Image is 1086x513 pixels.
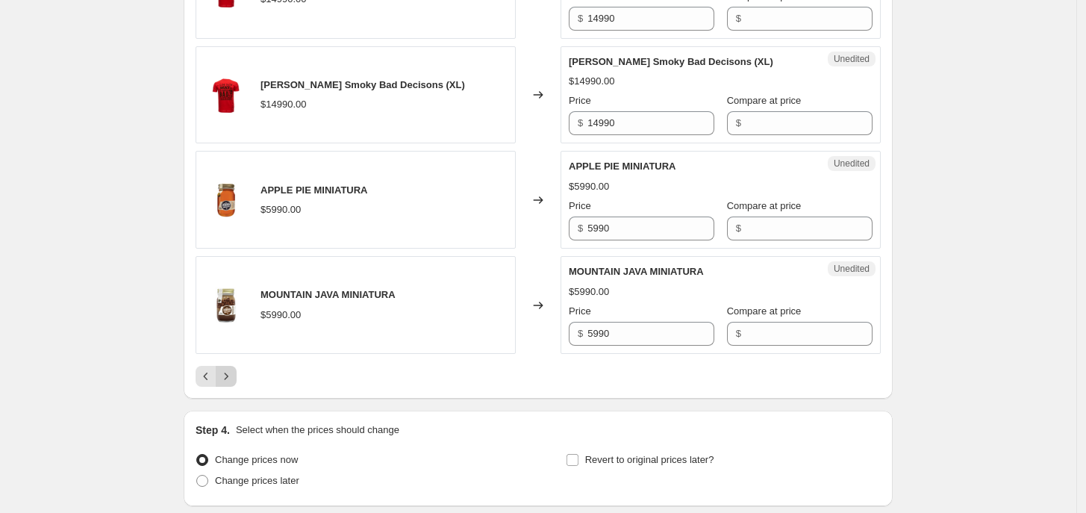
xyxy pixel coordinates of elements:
[736,223,741,234] span: $
[569,200,591,211] span: Price
[569,161,676,172] span: APPLE PIE MINIATURA
[215,475,299,486] span: Change prices later
[260,79,465,90] span: [PERSON_NAME] Smoky Bad Decisons (XL)
[569,305,591,317] span: Price
[727,95,802,106] span: Compare at price
[260,308,301,323] div: $5990.00
[216,366,237,387] button: Next
[569,266,704,277] span: MOUNTAIN JAVA MINIATURA
[578,328,583,339] span: $
[236,423,399,438] p: Select when the prices should change
[727,305,802,317] span: Compare at price
[578,223,583,234] span: $
[569,74,614,89] div: $14990.00
[834,158,870,170] span: Unedited
[736,117,741,128] span: $
[736,13,741,24] span: $
[196,366,216,387] button: Previous
[834,263,870,275] span: Unedited
[736,328,741,339] span: $
[578,13,583,24] span: $
[569,95,591,106] span: Price
[260,184,368,196] span: APPLE PIE MINIATURA
[196,366,237,387] nav: Pagination
[204,178,249,223] img: 5_6_80x.png
[569,285,609,299] div: $5990.00
[260,97,306,112] div: $14990.00
[727,200,802,211] span: Compare at price
[204,283,249,328] img: 6_5_80x.png
[585,454,714,465] span: Revert to original prices later?
[569,56,773,67] span: [PERSON_NAME] Smoky Bad Decisons (XL)
[260,202,301,217] div: $5990.00
[834,53,870,65] span: Unedited
[196,423,230,438] h2: Step 4.
[578,117,583,128] span: $
[215,454,298,465] span: Change prices now
[569,179,609,194] div: $5990.00
[260,289,396,300] span: MOUNTAIN JAVA MINIATURA
[204,72,249,117] img: 94901_-_MNS_W_BAD_DECISIONS_TEE_-_RED_-_S_600x600_e3ba78a0-cd1e-42d8-a41e-33763c21f976_80x.webp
